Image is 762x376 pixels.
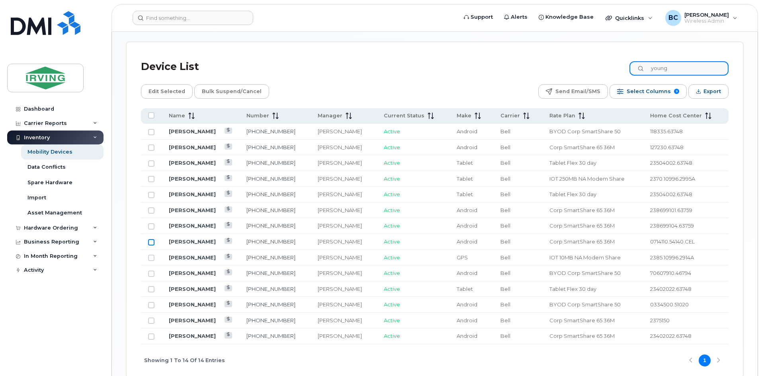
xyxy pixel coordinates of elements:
[318,159,369,167] div: [PERSON_NAME]
[384,301,400,308] span: Active
[318,207,369,214] div: [PERSON_NAME]
[318,175,369,183] div: [PERSON_NAME]
[318,222,369,230] div: [PERSON_NAME]
[169,160,216,166] a: [PERSON_NAME]
[555,86,600,97] span: Send Email/SMS
[225,254,232,260] a: View Last Bill
[384,222,400,229] span: Active
[533,9,599,25] a: Knowledge Base
[500,191,510,197] span: Bell
[699,355,711,366] button: Page 1
[457,144,477,150] span: Android
[318,112,342,119] span: Manager
[384,333,400,339] span: Active
[650,222,694,229] span: 238699104.63759
[684,12,729,18] span: [PERSON_NAME]
[318,301,369,308] div: [PERSON_NAME]
[148,86,185,97] span: Edit Selected
[169,191,216,197] a: [PERSON_NAME]
[318,332,369,340] div: [PERSON_NAME]
[457,207,477,213] span: Android
[500,254,510,261] span: Bell
[169,222,216,229] a: [PERSON_NAME]
[500,270,510,276] span: Bell
[511,13,528,21] span: Alerts
[318,128,369,135] div: [PERSON_NAME]
[500,175,510,182] span: Bell
[457,238,477,245] span: Android
[457,128,477,134] span: Android
[318,317,369,324] div: [PERSON_NAME]
[169,112,185,119] span: Name
[650,286,692,292] span: 23402022.63748
[169,286,216,292] a: [PERSON_NAME]
[549,191,596,197] span: Tablet Flex 30 day
[549,286,596,292] span: Tablet Flex 30 day
[684,18,729,24] span: Wireless Admin
[384,238,400,245] span: Active
[549,160,596,166] span: Tablet Flex 30 day
[500,286,510,292] span: Bell
[169,270,216,276] a: [PERSON_NAME]
[318,144,369,151] div: [PERSON_NAME]
[384,175,400,182] span: Active
[384,144,400,150] span: Active
[610,84,687,99] button: Select Columns 9
[549,207,615,213] span: Corp SmartShare 65 36M
[500,333,510,339] span: Bell
[246,286,295,292] a: [PHONE_NUMBER]
[225,332,232,338] a: View Last Bill
[246,207,295,213] a: [PHONE_NUMBER]
[549,128,621,134] span: BYOD Corp SmartShare 50
[703,86,721,97] span: Export
[549,317,615,323] span: Corp SmartShare 65 36M
[225,191,232,197] a: View Last Bill
[650,144,684,150] span: 127230.63748
[225,269,232,275] a: View Last Bill
[650,175,695,182] span: 2370.10996.2995A
[169,175,216,182] a: [PERSON_NAME]
[500,222,510,229] span: Bell
[384,254,400,261] span: Active
[629,61,729,76] input: Search Device List ...
[169,128,216,134] a: [PERSON_NAME]
[650,112,702,119] span: Home Cost Center
[225,207,232,212] a: View Last Bill
[169,144,216,150] a: [PERSON_NAME]
[650,301,689,308] span: 0334500.51020
[246,175,295,182] a: [PHONE_NUMBER]
[225,285,232,291] a: View Last Bill
[650,191,692,197] span: 23504002.63748
[457,317,477,323] span: Android
[498,9,533,25] a: Alerts
[246,112,269,119] span: Number
[457,254,468,261] span: GPS
[615,15,644,21] span: Quicklinks
[384,286,400,292] span: Active
[457,112,471,119] span: Make
[384,112,424,119] span: Current Status
[457,301,477,308] span: Android
[457,191,473,197] span: Tablet
[500,301,510,308] span: Bell
[225,238,232,244] a: View Last Bill
[650,160,692,166] span: 23504002.63748
[688,84,729,99] button: Export
[225,301,232,307] a: View Last Bill
[384,207,400,213] span: Active
[384,317,400,323] span: Active
[169,254,216,261] a: [PERSON_NAME]
[202,86,262,97] span: Bulk Suspend/Cancel
[600,10,658,26] div: Quicklinks
[246,191,295,197] a: [PHONE_NUMBER]
[144,355,225,366] span: Showing 1 To 14 Of 14 Entries
[318,269,369,277] div: [PERSON_NAME]
[549,270,621,276] span: BYOD Corp SmartShare 50
[549,238,615,245] span: Corp SmartShare 65 36M
[457,270,477,276] span: Android
[246,254,295,261] a: [PHONE_NUMBER]
[141,56,199,77] div: Device List
[650,254,694,261] span: 2385.10996.2914A
[225,175,232,181] a: View Last Bill
[549,301,621,308] span: BYOD Corp SmartShare 50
